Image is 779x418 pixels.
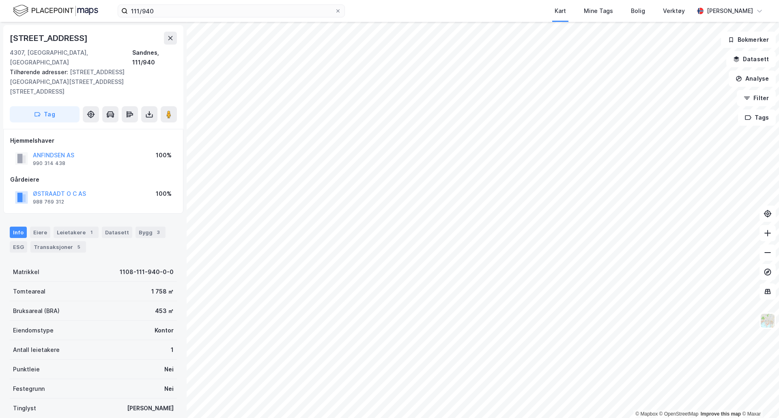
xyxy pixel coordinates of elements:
[10,67,170,96] div: [STREET_ADDRESS][GEOGRAPHIC_DATA][STREET_ADDRESS][STREET_ADDRESS]
[54,227,99,238] div: Leietakere
[155,326,174,335] div: Kontor
[729,71,776,87] button: Analyse
[164,384,174,394] div: Nei
[10,136,176,146] div: Hjemmelshaver
[13,306,60,316] div: Bruksareal (BRA)
[738,379,779,418] div: Kontrollprogram for chat
[33,199,64,205] div: 988 769 312
[555,6,566,16] div: Kart
[33,160,65,167] div: 990 314 438
[13,326,54,335] div: Eiendomstype
[30,241,86,253] div: Transaksjoner
[155,306,174,316] div: 453 ㎡
[30,227,50,238] div: Eiere
[10,227,27,238] div: Info
[87,228,95,236] div: 1
[760,313,775,328] img: Z
[737,90,776,106] button: Filter
[726,51,776,67] button: Datasett
[738,379,779,418] iframe: Chat Widget
[701,411,741,417] a: Improve this map
[631,6,645,16] div: Bolig
[10,32,89,45] div: [STREET_ADDRESS]
[156,189,172,199] div: 100%
[584,6,613,16] div: Mine Tags
[128,5,335,17] input: Søk på adresse, matrikkel, gårdeiere, leietakere eller personer
[154,228,162,236] div: 3
[13,364,40,374] div: Punktleie
[127,403,174,413] div: [PERSON_NAME]
[13,345,60,355] div: Antall leietakere
[13,267,39,277] div: Matrikkel
[136,227,166,238] div: Bygg
[10,69,70,75] span: Tilhørende adresser:
[132,48,177,67] div: Sandnes, 111/940
[75,243,83,251] div: 5
[164,364,174,374] div: Nei
[663,6,685,16] div: Verktøy
[738,109,776,126] button: Tags
[10,241,27,253] div: ESG
[13,403,36,413] div: Tinglyst
[10,106,80,122] button: Tag
[151,287,174,296] div: 1 758 ㎡
[120,267,174,277] div: 1108-111-940-0-0
[721,32,776,48] button: Bokmerker
[171,345,174,355] div: 1
[13,287,45,296] div: Tomteareal
[13,384,45,394] div: Festegrunn
[635,411,658,417] a: Mapbox
[659,411,699,417] a: OpenStreetMap
[102,227,132,238] div: Datasett
[156,150,172,160] div: 100%
[10,48,132,67] div: 4307, [GEOGRAPHIC_DATA], [GEOGRAPHIC_DATA]
[10,175,176,184] div: Gårdeiere
[13,4,98,18] img: logo.f888ab2527a4732fd821a326f86c7f29.svg
[707,6,753,16] div: [PERSON_NAME]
